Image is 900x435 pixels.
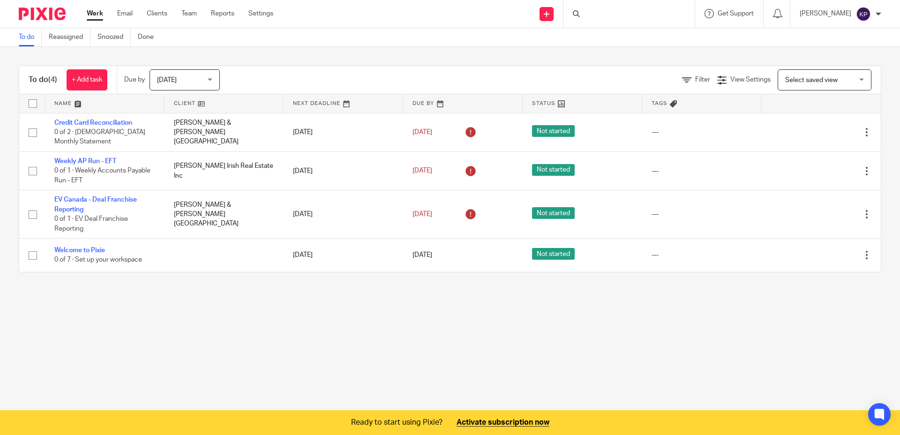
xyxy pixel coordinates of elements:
div: --- [652,127,752,137]
a: Reassigned [49,28,90,46]
a: Settings [248,9,273,18]
a: Clients [147,9,167,18]
span: View Settings [730,76,771,83]
td: [DATE] [284,190,403,239]
p: [PERSON_NAME] [800,9,851,18]
a: + Add task [67,69,107,90]
span: 0 of 1 · EV Deal Franchise Reporting [54,216,128,232]
img: Pixie [19,7,66,20]
span: 0 of 7 · Set up your workspace [54,257,142,263]
td: [PERSON_NAME] Irish Real Estate Inc [165,151,284,190]
span: [DATE] [412,211,432,217]
td: [DATE] [284,151,403,190]
a: Work [87,9,103,18]
span: (4) [48,76,57,83]
td: [DATE] [284,113,403,151]
span: Not started [532,248,575,260]
span: [DATE] [412,168,432,174]
a: EV Canada - Deal Franchise Reporting [54,196,137,212]
img: svg%3E [856,7,871,22]
span: [DATE] [157,77,177,83]
a: Reports [211,9,234,18]
span: Get Support [718,10,754,17]
a: Email [117,9,133,18]
span: 0 of 1 · Weekly Accounts Payable Run - EFT [54,168,150,184]
a: Welcome to Pixie [54,247,105,254]
span: Tags [652,101,667,106]
td: [PERSON_NAME] & [PERSON_NAME] [GEOGRAPHIC_DATA] [165,113,284,151]
span: 0 of 2 · [DEMOGRAPHIC_DATA] Monthly Statement [54,129,145,145]
td: [DATE] [284,239,403,272]
span: Filter [695,76,710,83]
a: Weekly AP Run - EFT [54,158,116,165]
span: Not started [532,164,575,176]
p: Due by [124,75,145,84]
h1: To do [29,75,57,85]
span: Not started [532,125,575,137]
a: Team [181,9,197,18]
span: [DATE] [412,129,432,135]
span: Not started [532,207,575,219]
a: Snoozed [97,28,131,46]
a: Credit Card Reconciliation [54,120,132,126]
span: Select saved view [785,77,838,83]
div: --- [652,166,752,176]
a: Done [138,28,161,46]
span: [DATE] [412,252,432,258]
div: --- [652,250,752,260]
div: --- [652,210,752,219]
a: To do [19,28,42,46]
td: [PERSON_NAME] & [PERSON_NAME] [GEOGRAPHIC_DATA] [165,190,284,239]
